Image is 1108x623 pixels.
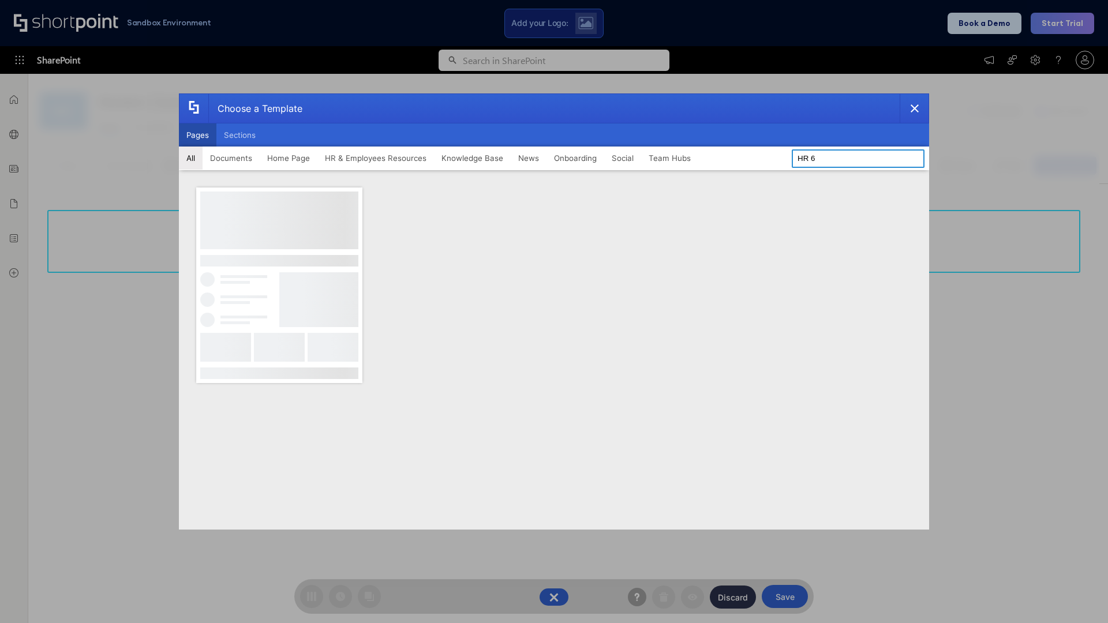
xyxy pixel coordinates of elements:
[179,93,929,530] div: template selector
[511,147,546,170] button: News
[317,147,434,170] button: HR & Employees Resources
[1050,568,1108,623] iframe: Chat Widget
[546,147,604,170] button: Onboarding
[179,147,203,170] button: All
[792,149,924,168] input: Search
[208,94,302,123] div: Choose a Template
[604,147,641,170] button: Social
[203,147,260,170] button: Documents
[641,147,698,170] button: Team Hubs
[216,123,263,147] button: Sections
[434,147,511,170] button: Knowledge Base
[179,123,216,147] button: Pages
[260,147,317,170] button: Home Page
